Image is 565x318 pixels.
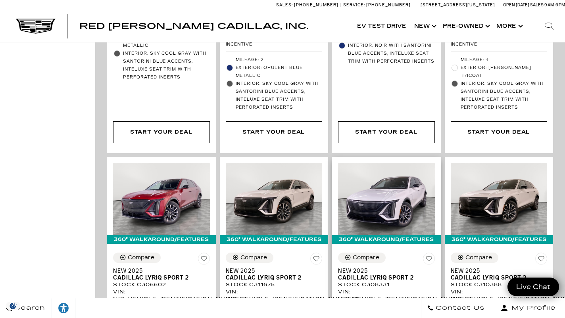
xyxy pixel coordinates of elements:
span: Cadillac LYRIQ Sport 2 [338,274,429,281]
div: Start Your Deal [226,121,323,143]
div: Stock : C311675 [226,281,323,288]
div: Compare [353,254,379,261]
div: Compare [465,254,492,261]
a: New 2025Cadillac LYRIQ Sport 2 [338,268,435,281]
div: 360° WalkAround/Features [220,235,329,244]
button: Compare Vehicle [338,253,386,263]
img: 2025 Cadillac LYRIQ Sport 2 [226,163,323,236]
div: VIN: [US_VEHICLE_IDENTIFICATION_NUMBER] [338,288,435,303]
li: Mileage: 2 [226,56,323,64]
button: Save Vehicle [310,253,322,268]
span: Interior: Noir with Santorini Blue accents, Inteluxe seat trim with Perforated inserts [348,42,435,65]
div: Start Your Deal [467,128,530,136]
span: Cadillac LYRIQ Sport 2 [226,274,317,281]
span: Sales: [276,2,293,8]
div: Explore your accessibility options [52,302,75,314]
div: Stock : C310388 [451,281,548,288]
div: VIN: [US_VEHICLE_IDENTIFICATION_NUMBER] [226,288,323,303]
img: Cadillac Dark Logo with Cadillac White Text [16,19,56,34]
a: Sales: [PHONE_NUMBER] [276,3,340,7]
button: More [492,10,525,42]
span: Interior: Sky Cool Gray with Santorini Blue accents, Inteluxe seat trim with Perforated inserts [461,80,548,111]
a: Pre-Owned [439,10,492,42]
span: New 2025 [451,268,542,274]
div: Compare [240,254,267,261]
div: Start Your Deal [355,128,418,136]
img: 2025 Cadillac LYRIQ Sport 2 [113,163,210,236]
span: 9 AM-6 PM [544,2,565,8]
div: 360° WalkAround/Features [332,235,441,244]
span: Cadillac LYRIQ Sport 2 [451,274,542,281]
span: Interior: Sky Cool Gray with Santorini Blue accents, Inteluxe seat trim with Perforated inserts [123,50,210,81]
div: Stock : C308331 [338,281,435,288]
a: [STREET_ADDRESS][US_STATE] [421,2,495,8]
button: Save Vehicle [535,253,547,268]
span: New 2025 [226,268,317,274]
div: Compare [128,254,154,261]
div: Start Your Deal [451,121,548,143]
a: Service: [PHONE_NUMBER] [340,3,413,7]
a: Live Chat [507,278,559,296]
a: EV Test Drive [353,10,410,42]
span: New 2025 [338,268,429,274]
span: Live Chat [512,282,554,291]
span: Exterior: Opulent Blue Metallic [236,64,323,80]
button: Compare Vehicle [226,253,273,263]
span: Red [PERSON_NAME] Cadillac, Inc. [79,21,308,31]
span: Exterior: [PERSON_NAME] Tricoat [461,64,548,80]
a: Explore your accessibility options [52,298,76,318]
button: Save Vehicle [198,253,210,268]
span: New 2025 [113,268,204,274]
span: Search [12,303,45,314]
div: Start Your Deal [113,121,210,143]
img: 2025 Cadillac LYRIQ Sport 2 [451,163,548,236]
a: New 2025Cadillac LYRIQ Sport 2 [451,268,548,281]
span: [PHONE_NUMBER] [366,2,411,8]
img: Opt-Out Icon [4,302,22,310]
span: Cadillac LYRIQ Sport 2 [113,274,204,281]
div: Start Your Deal [338,121,435,143]
div: Search [533,10,565,42]
div: Start Your Deal [242,128,305,136]
span: My Profile [508,303,556,314]
span: Interior: Sky Cool Gray with Santorini Blue accents, Inteluxe seat trim with Perforated inserts [236,80,323,111]
div: Stock : C306602 [113,281,210,288]
span: Sales: [530,2,544,8]
button: Compare Vehicle [113,253,161,263]
div: Start Your Deal [130,128,193,136]
button: Compare Vehicle [451,253,498,263]
span: Contact Us [434,303,485,314]
div: 360° WalkAround/Features [445,235,553,244]
div: VIN: [US_VEHICLE_IDENTIFICATION_NUMBER] [451,288,548,303]
a: Red [PERSON_NAME] Cadillac, Inc. [79,22,308,30]
a: Contact Us [421,298,491,318]
button: Save Vehicle [423,253,435,268]
button: Open user profile menu [491,298,565,318]
a: New [410,10,439,42]
div: VIN: [US_VEHICLE_IDENTIFICATION_NUMBER] [113,288,210,303]
a: New 2025Cadillac LYRIQ Sport 2 [113,268,210,281]
img: 2025 Cadillac LYRIQ Sport 2 [338,163,435,236]
li: Mileage: 4 [451,56,548,64]
div: 360° WalkAround/Features [107,235,216,244]
span: Service: [343,2,365,8]
span: [PHONE_NUMBER] [294,2,338,8]
span: Open [DATE] [503,2,529,8]
a: New 2025Cadillac LYRIQ Sport 2 [226,268,323,281]
section: Click to Open Cookie Consent Modal [4,302,22,310]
